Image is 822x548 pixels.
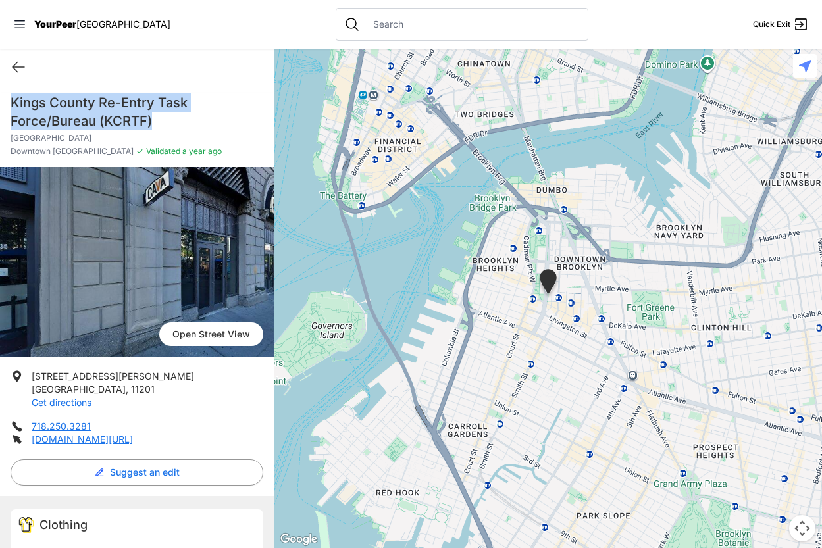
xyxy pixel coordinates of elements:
[34,18,76,30] span: YourPeer
[126,384,128,395] span: ,
[789,515,815,541] button: Map camera controls
[753,19,790,30] span: Quick Exit
[537,269,559,299] div: Brooklyn
[34,20,170,28] a: YourPeer[GEOGRAPHIC_DATA]
[11,146,134,157] span: Downtown [GEOGRAPHIC_DATA]
[76,18,170,30] span: [GEOGRAPHIC_DATA]
[110,466,180,479] span: Suggest an edit
[159,322,263,346] span: Open Street View
[131,384,155,395] span: 11201
[277,531,321,548] img: Google
[32,397,91,408] a: Get directions
[365,18,580,31] input: Search
[32,434,133,445] a: [DOMAIN_NAME][URL]
[146,146,180,156] span: Validated
[136,146,143,157] span: ✓
[753,16,809,32] a: Quick Exit
[32,370,194,382] span: [STREET_ADDRESS][PERSON_NAME]
[11,93,263,130] h1: Kings County Re-Entry Task Force/Bureau (KCRTF)
[39,518,88,532] span: Clothing
[180,146,222,156] span: a year ago
[32,420,91,432] a: 718.250.3281
[11,459,263,486] button: Suggest an edit
[277,531,321,548] a: Open this area in Google Maps (opens a new window)
[32,384,126,395] span: [GEOGRAPHIC_DATA]
[11,133,263,143] p: [GEOGRAPHIC_DATA]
